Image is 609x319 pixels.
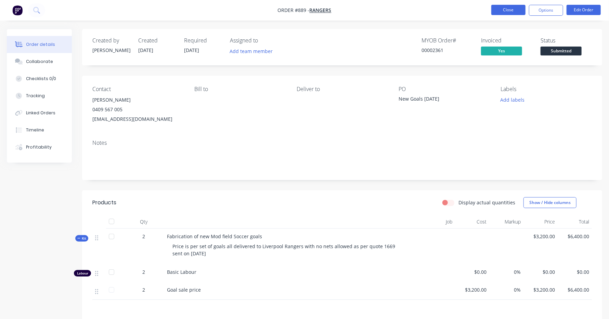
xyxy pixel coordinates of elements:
[75,235,88,242] div: Kit
[422,37,473,44] div: MYOB Order #
[455,215,489,229] div: Cost
[123,215,164,229] div: Qty
[92,95,183,105] div: [PERSON_NAME]
[458,268,487,276] span: $0.00
[560,286,589,293] span: $6,400.00
[458,199,515,206] label: Display actual quantities
[26,59,53,65] div: Collaborate
[138,37,176,44] div: Created
[26,144,52,150] div: Profitability
[92,37,130,44] div: Created by
[142,268,145,276] span: 2
[142,233,145,240] span: 2
[497,95,528,104] button: Add labels
[523,197,576,208] button: Show / Hide columns
[7,70,72,87] button: Checklists 0/0
[230,47,276,56] button: Add team member
[167,286,201,293] span: Goal sale price
[541,47,582,57] button: Submitted
[297,86,388,92] div: Deliver to
[567,5,601,15] button: Edit Order
[92,140,592,146] div: Notes
[560,233,589,240] span: $6,400.00
[172,243,397,257] span: Price is per set of goals all delivered to Liverpool Rangers with no nets allowed as per quote 16...
[92,114,183,124] div: [EMAIL_ADDRESS][DOMAIN_NAME]
[7,122,72,139] button: Timeline
[529,5,563,16] button: Options
[167,269,196,275] span: Basic Labour
[92,95,183,124] div: [PERSON_NAME]0409 567 005[EMAIL_ADDRESS][DOMAIN_NAME]
[138,47,153,53] span: [DATE]
[184,37,222,44] div: Required
[92,199,116,207] div: Products
[523,215,558,229] div: Price
[92,105,183,114] div: 0409 567 005
[492,268,521,276] span: 0%
[226,47,276,56] button: Add team member
[458,286,487,293] span: $3,200.00
[489,215,523,229] div: Markup
[26,127,44,133] div: Timeline
[310,7,332,14] a: Rangers
[26,76,56,82] div: Checklists 0/0
[558,215,592,229] div: Total
[501,86,592,92] div: Labels
[560,268,589,276] span: $0.00
[92,86,183,92] div: Contact
[526,286,555,293] span: $3,200.00
[491,5,526,15] button: Close
[142,286,145,293] span: 2
[12,5,23,15] img: Factory
[167,233,262,240] span: Fabrication of new Mod field Soccer goals
[92,47,130,54] div: [PERSON_NAME]
[74,270,91,277] div: Labour
[230,37,298,44] div: Assigned to
[26,41,55,48] div: Order details
[399,86,490,92] div: PO
[7,87,72,104] button: Tracking
[278,7,310,14] span: Order #889 -
[404,215,455,229] div: Job
[526,233,555,240] span: $3,200.00
[541,37,592,44] div: Status
[26,93,45,99] div: Tracking
[422,47,473,54] div: 00002361
[541,47,582,55] span: Submitted
[184,47,199,53] span: [DATE]
[481,37,532,44] div: Invoiced
[526,268,555,276] span: $0.00
[7,53,72,70] button: Collaborate
[7,139,72,156] button: Profitability
[194,86,285,92] div: Bill to
[7,36,72,53] button: Order details
[399,95,484,105] div: New Goals [DATE]
[26,110,55,116] div: Linked Orders
[77,236,86,241] span: Kit
[492,286,521,293] span: 0%
[481,47,522,55] span: Yes
[7,104,72,122] button: Linked Orders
